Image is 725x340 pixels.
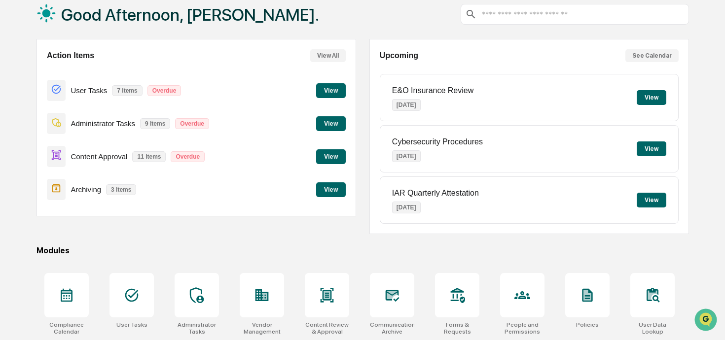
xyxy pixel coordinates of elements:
[20,143,62,153] span: Data Lookup
[72,125,79,133] div: 🗄️
[10,144,18,152] div: 🔎
[316,83,346,98] button: View
[98,167,119,174] span: Pylon
[44,321,89,335] div: Compliance Calendar
[316,151,346,161] a: View
[392,150,421,162] p: [DATE]
[112,85,142,96] p: 7 items
[68,120,126,138] a: 🗄️Attestations
[316,85,346,95] a: View
[380,51,418,60] h2: Upcoming
[34,75,162,85] div: Start new chat
[637,90,666,105] button: View
[316,149,346,164] button: View
[392,86,473,95] p: E&O Insurance Review
[116,321,147,328] div: User Tasks
[435,321,479,335] div: Forms & Requests
[20,124,64,134] span: Preclearance
[168,78,180,90] button: Start new chat
[47,51,94,60] h2: Action Items
[693,307,720,334] iframe: Open customer support
[310,49,346,62] button: View All
[71,119,135,128] p: Administrator Tasks
[630,321,675,335] div: User Data Lookup
[625,49,679,62] button: See Calendar
[392,202,421,213] p: [DATE]
[106,184,136,195] p: 3 items
[316,116,346,131] button: View
[392,99,421,111] p: [DATE]
[71,185,101,194] p: Archiving
[175,321,219,335] div: Administrator Tasks
[171,151,205,162] p: Overdue
[316,184,346,194] a: View
[71,86,107,95] p: User Tasks
[61,5,319,25] h1: Good Afternoon, [PERSON_NAME].
[132,151,166,162] p: 11 items
[6,139,66,157] a: 🔎Data Lookup
[305,321,349,335] div: Content Review & Approval
[10,125,18,133] div: 🖐️
[637,193,666,207] button: View
[81,124,122,134] span: Attestations
[500,321,544,335] div: People and Permissions
[392,137,483,146] p: Cybersecurity Procedures
[637,141,666,156] button: View
[147,85,181,96] p: Overdue
[140,118,170,129] p: 9 items
[10,21,180,36] p: How can we help?
[6,120,68,138] a: 🖐️Preclearance
[392,189,479,198] p: IAR Quarterly Attestation
[175,118,209,129] p: Overdue
[576,321,599,328] div: Policies
[240,321,284,335] div: Vendor Management
[70,167,119,174] a: Powered byPylon
[370,321,414,335] div: Communications Archive
[34,85,125,93] div: We're available if you need us!
[36,246,689,255] div: Modules
[71,152,127,161] p: Content Approval
[316,182,346,197] button: View
[10,75,28,93] img: 1746055101610-c473b297-6a78-478c-a979-82029cc54cd1
[316,118,346,128] a: View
